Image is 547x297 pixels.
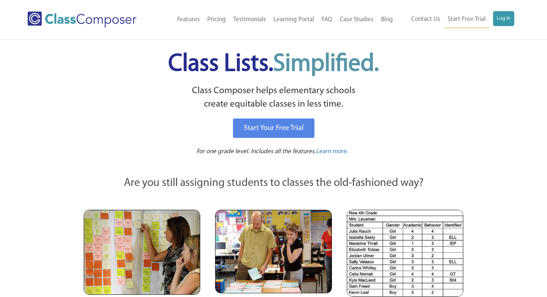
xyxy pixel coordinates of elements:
[84,175,463,192] p: Are you still assigning students to classes the old-fashioned way?
[273,52,379,76] span: Simplified.
[316,147,348,157] a: Learn more.
[156,12,397,28] nav: Header Menu
[336,12,377,28] a: Case Studies
[204,12,230,28] a: Pricing
[407,11,444,28] a: Contact Us
[347,210,463,297] img: Spreadsheets
[196,148,316,155] span: For one grade level. Includes all the features.
[230,12,270,28] a: Testimonials
[215,210,332,293] img: Blue and Pink Paper Cards
[318,12,336,28] a: FAQ
[377,12,397,28] a: Blog
[173,12,204,28] a: Features
[397,11,514,28] nav: Header Menu
[28,12,137,28] img: Class Composer
[316,148,348,155] span: Learn more.
[168,52,379,76] span: Class Lists.
[270,12,318,28] a: Learning Portal
[493,11,514,26] a: Log In
[244,124,304,132] span: Start Your Free Trial
[83,84,464,111] p: Class Composer helps elementary schools create equitable classes in less time.
[84,210,200,295] img: Teachers Looking at Sticky Notes
[444,11,489,28] a: Start Free Trial
[233,119,314,138] a: Start Your Free Trial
